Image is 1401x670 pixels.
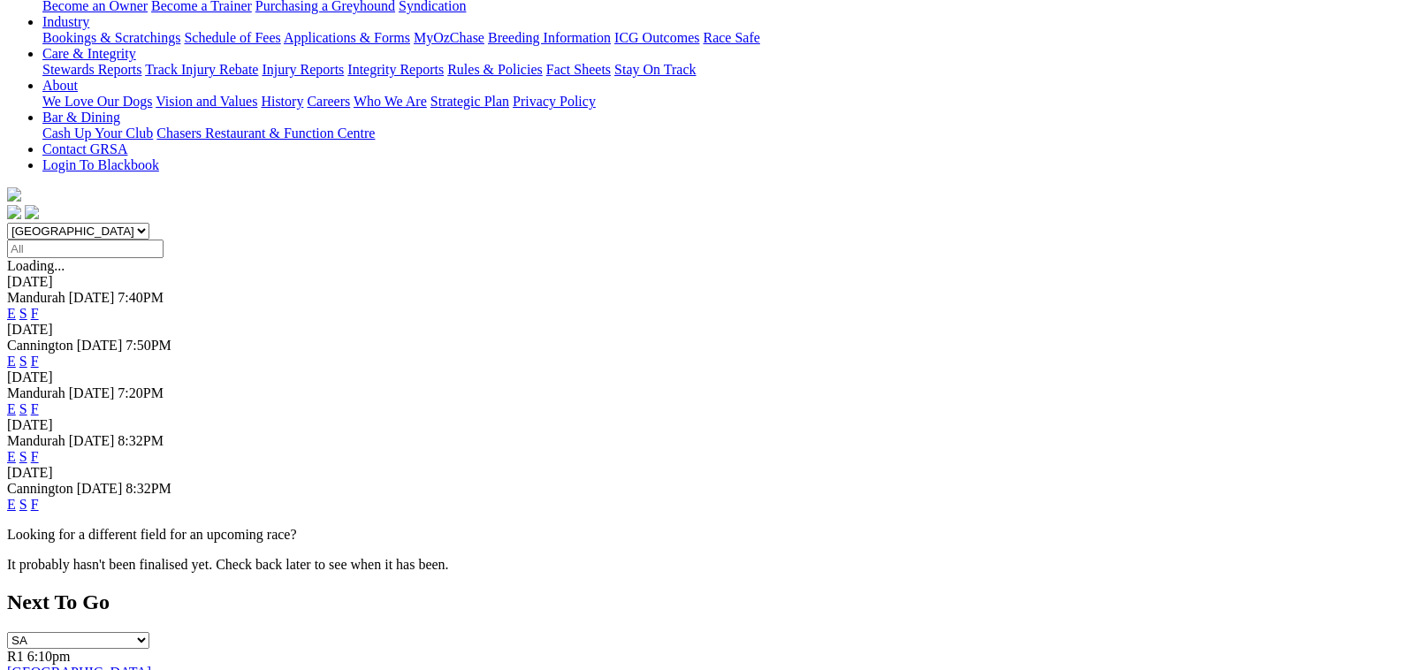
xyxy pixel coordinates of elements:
span: 6:10pm [27,649,71,664]
span: Mandurah [7,385,65,400]
a: Who We Are [354,94,427,109]
input: Select date [7,240,164,258]
a: History [261,94,303,109]
a: E [7,306,16,321]
a: F [31,449,39,464]
a: Careers [307,94,350,109]
partial: It probably hasn't been finalised yet. Check back later to see when it has been. [7,557,449,572]
a: Care & Integrity [42,46,136,61]
span: [DATE] [69,433,115,448]
a: Industry [42,14,89,29]
a: MyOzChase [414,30,484,45]
span: [DATE] [69,385,115,400]
span: Cannington [7,338,73,353]
img: twitter.svg [25,205,39,219]
a: S [19,354,27,369]
div: [DATE] [7,417,1394,433]
span: Loading... [7,258,65,273]
a: Rules & Policies [447,62,543,77]
span: 7:20PM [118,385,164,400]
div: [DATE] [7,322,1394,338]
a: ICG Outcomes [614,30,699,45]
div: Bar & Dining [42,126,1394,141]
a: Contact GRSA [42,141,127,156]
p: Looking for a different field for an upcoming race? [7,527,1394,543]
span: 8:32PM [126,481,171,496]
a: F [31,306,39,321]
a: F [31,354,39,369]
a: Chasers Restaurant & Function Centre [156,126,375,141]
img: logo-grsa-white.png [7,187,21,202]
a: We Love Our Dogs [42,94,152,109]
a: Bar & Dining [42,110,120,125]
a: Injury Reports [262,62,344,77]
a: E [7,449,16,464]
a: S [19,401,27,416]
span: Cannington [7,481,73,496]
a: Stewards Reports [42,62,141,77]
a: Strategic Plan [430,94,509,109]
span: [DATE] [77,481,123,496]
a: S [19,497,27,512]
a: Applications & Forms [284,30,410,45]
div: Industry [42,30,1394,46]
span: 7:50PM [126,338,171,353]
a: Login To Blackbook [42,157,159,172]
a: Breeding Information [488,30,611,45]
span: [DATE] [69,290,115,305]
div: [DATE] [7,274,1394,290]
h2: Next To Go [7,590,1394,614]
a: E [7,401,16,416]
span: [DATE] [77,338,123,353]
span: R1 [7,649,24,664]
a: Track Injury Rebate [145,62,258,77]
a: Vision and Values [156,94,257,109]
a: Schedule of Fees [184,30,280,45]
div: [DATE] [7,465,1394,481]
span: Mandurah [7,433,65,448]
span: 7:40PM [118,290,164,305]
a: Privacy Policy [513,94,596,109]
a: Bookings & Scratchings [42,30,180,45]
a: Fact Sheets [546,62,611,77]
a: Cash Up Your Club [42,126,153,141]
a: E [7,497,16,512]
span: Mandurah [7,290,65,305]
a: Integrity Reports [347,62,444,77]
a: About [42,78,78,93]
a: F [31,497,39,512]
div: About [42,94,1394,110]
a: E [7,354,16,369]
a: S [19,306,27,321]
img: facebook.svg [7,205,21,219]
div: Care & Integrity [42,62,1394,78]
a: Race Safe [703,30,759,45]
div: [DATE] [7,369,1394,385]
a: S [19,449,27,464]
span: 8:32PM [118,433,164,448]
a: F [31,401,39,416]
a: Stay On Track [614,62,696,77]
